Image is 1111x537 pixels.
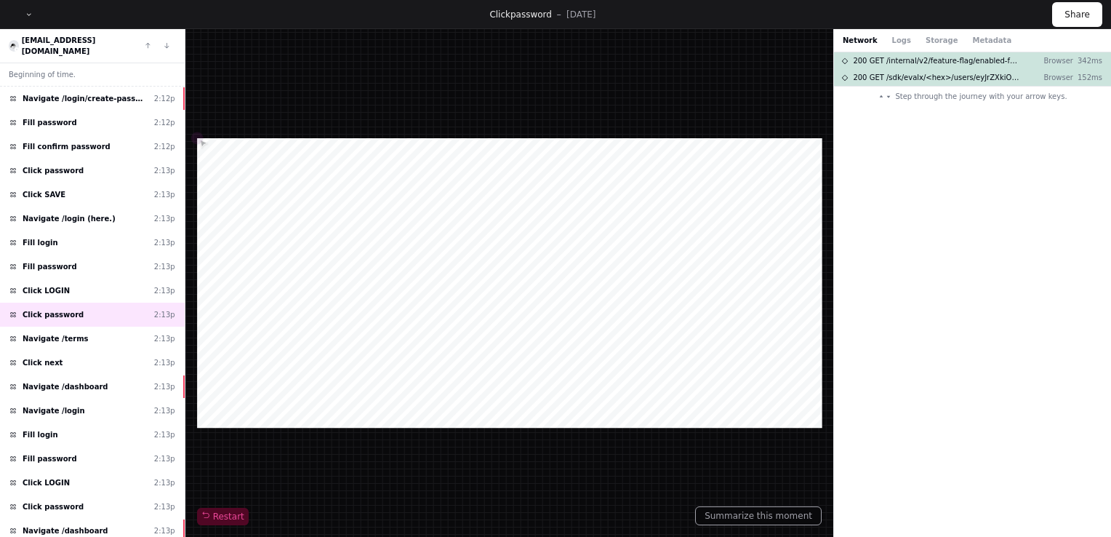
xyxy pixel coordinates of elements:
[9,41,17,51] img: 2.svg
[154,309,175,320] div: 2:13p
[23,525,108,536] span: Navigate /dashboard
[154,381,175,392] div: 2:13p
[23,357,63,368] span: Click next
[1073,72,1102,83] p: 152ms
[489,9,510,20] span: Click
[23,429,58,440] span: Fill login
[23,501,84,512] span: Click password
[22,36,96,55] a: [EMAIL_ADDRESS][DOMAIN_NAME]
[1032,72,1073,83] p: Browser
[23,189,65,200] span: Click SAVE
[926,35,958,46] button: Storage
[154,261,175,272] div: 2:13p
[853,72,1021,83] span: 200 GET /sdk/evalx/<hex>/users/eyJrZXkiOiJsaWkudGFuQGdhcGFjLmNvbSIsImN1c3RvbSI6eyJhY2NvdW50SWQiOi...
[843,35,878,46] button: Network
[9,69,76,80] span: Beginning of time.
[972,35,1011,46] button: Metadata
[510,9,552,20] span: password
[23,117,77,128] span: Fill password
[154,189,175,200] div: 2:13p
[23,453,77,464] span: Fill password
[23,237,58,248] span: Fill login
[1032,55,1073,66] p: Browser
[154,525,175,536] div: 2:13p
[23,309,84,320] span: Click password
[1052,2,1102,27] button: Share
[154,237,175,248] div: 2:13p
[154,453,175,464] div: 2:13p
[154,333,175,344] div: 2:13p
[23,93,148,104] span: Navigate /login/create-password
[23,285,70,296] span: Click LOGIN
[154,405,175,416] div: 2:13p
[23,213,116,224] span: Navigate /login (here.)
[154,93,175,104] div: 2:12p
[695,506,822,525] button: Summarize this moment
[154,285,175,296] div: 2:13p
[23,477,70,488] span: Click LOGIN
[154,165,175,176] div: 2:13p
[201,511,244,522] span: Restart
[23,405,85,416] span: Navigate /login
[23,165,84,176] span: Click password
[23,261,77,272] span: Fill password
[853,55,1021,66] span: 200 GET /internal/v2/feature-flag/enabled-features
[892,35,911,46] button: Logs
[154,141,175,152] div: 2:12p
[154,429,175,440] div: 2:13p
[197,508,249,525] button: Restart
[1073,55,1102,66] p: 342ms
[23,381,108,392] span: Navigate /dashboard
[154,357,175,368] div: 2:13p
[566,9,596,20] p: [DATE]
[154,477,175,488] div: 2:13p
[154,117,175,128] div: 2:12p
[154,501,175,512] div: 2:13p
[154,213,175,224] div: 2:13p
[23,141,111,152] span: Fill confirm password
[23,333,89,344] span: Navigate /terms
[895,91,1067,102] span: Step through the journey with your arrow keys.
